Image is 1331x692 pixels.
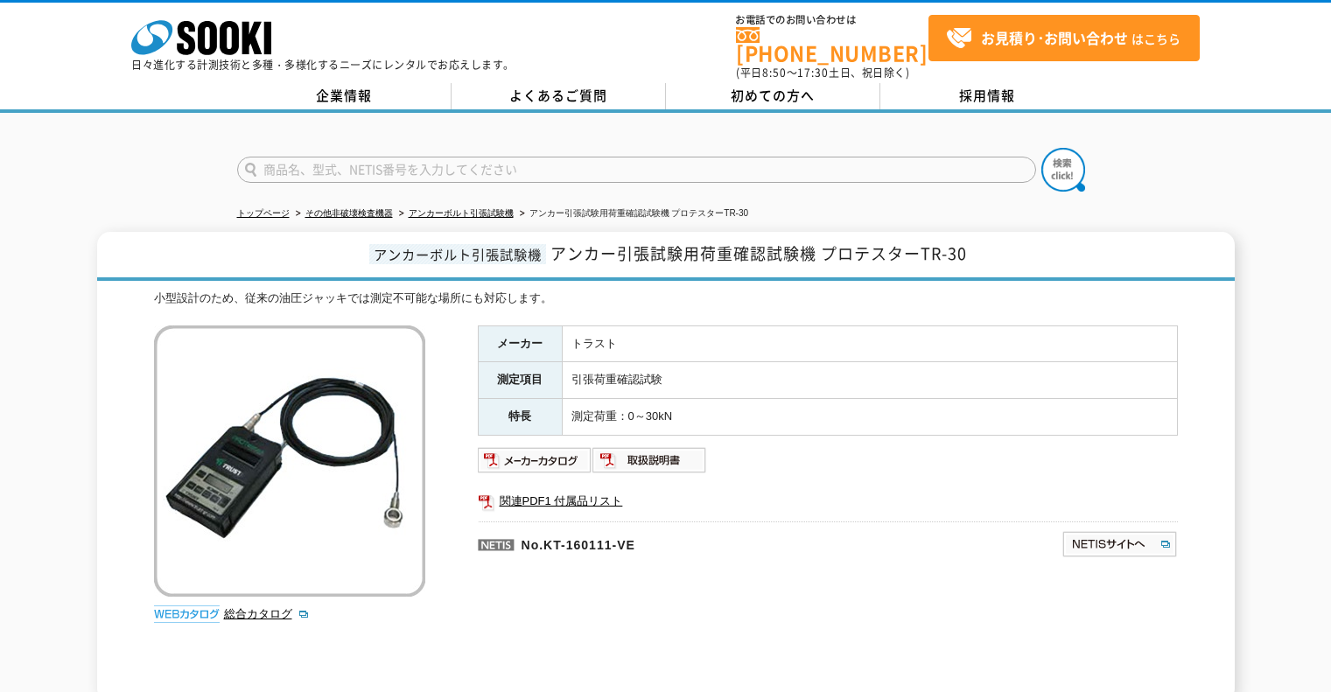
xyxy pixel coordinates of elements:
[237,208,290,218] a: トップページ
[666,83,880,109] a: 初めての方へ
[478,490,1178,513] a: 関連PDF1 付属品リスト
[478,446,592,474] img: メーカーカタログ
[237,157,1036,183] input: 商品名、型式、NETIS番号を入力してください
[305,208,393,218] a: その他非破壊検査機器
[946,25,1180,52] span: はこちら
[550,241,967,265] span: アンカー引張試験用荷重確認試験機 プロテスターTR-30
[131,59,515,70] p: 日々進化する計測技術と多種・多様化するニーズにレンタルでお応えします。
[452,83,666,109] a: よくあるご質問
[478,458,592,471] a: メーカーカタログ
[928,15,1200,61] a: お見積り･お問い合わせはこちら
[592,458,707,471] a: 取扱説明書
[736,27,928,63] a: [PHONE_NUMBER]
[736,15,928,25] span: お電話でのお問い合わせは
[762,65,787,80] span: 8:50
[731,86,815,105] span: 初めての方へ
[237,83,452,109] a: 企業情報
[562,325,1177,362] td: トラスト
[154,605,220,623] img: webカタログ
[880,83,1095,109] a: 採用情報
[516,205,749,223] li: アンカー引張試験用荷重確認試験機 プロテスターTR-30
[592,446,707,474] img: 取扱説明書
[224,607,310,620] a: 総合カタログ
[369,244,546,264] span: アンカーボルト引張試験機
[478,362,562,399] th: 測定項目
[1061,530,1178,558] img: NETISサイトへ
[478,399,562,436] th: 特長
[1041,148,1085,192] img: btn_search.png
[478,325,562,362] th: メーカー
[981,27,1128,48] strong: お見積り･お問い合わせ
[562,362,1177,399] td: 引張荷重確認試験
[736,65,909,80] span: (平日 ～ 土日、祝日除く)
[154,325,425,597] img: アンカー引張試験用荷重確認試験機 プロテスターTR-30
[797,65,829,80] span: 17:30
[478,521,893,563] p: No.KT-160111-VE
[154,290,1178,308] div: 小型設計のため、従来の油圧ジャッキでは測定不可能な場所にも対応します。
[562,399,1177,436] td: 測定荷重：0～30kN
[409,208,514,218] a: アンカーボルト引張試験機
